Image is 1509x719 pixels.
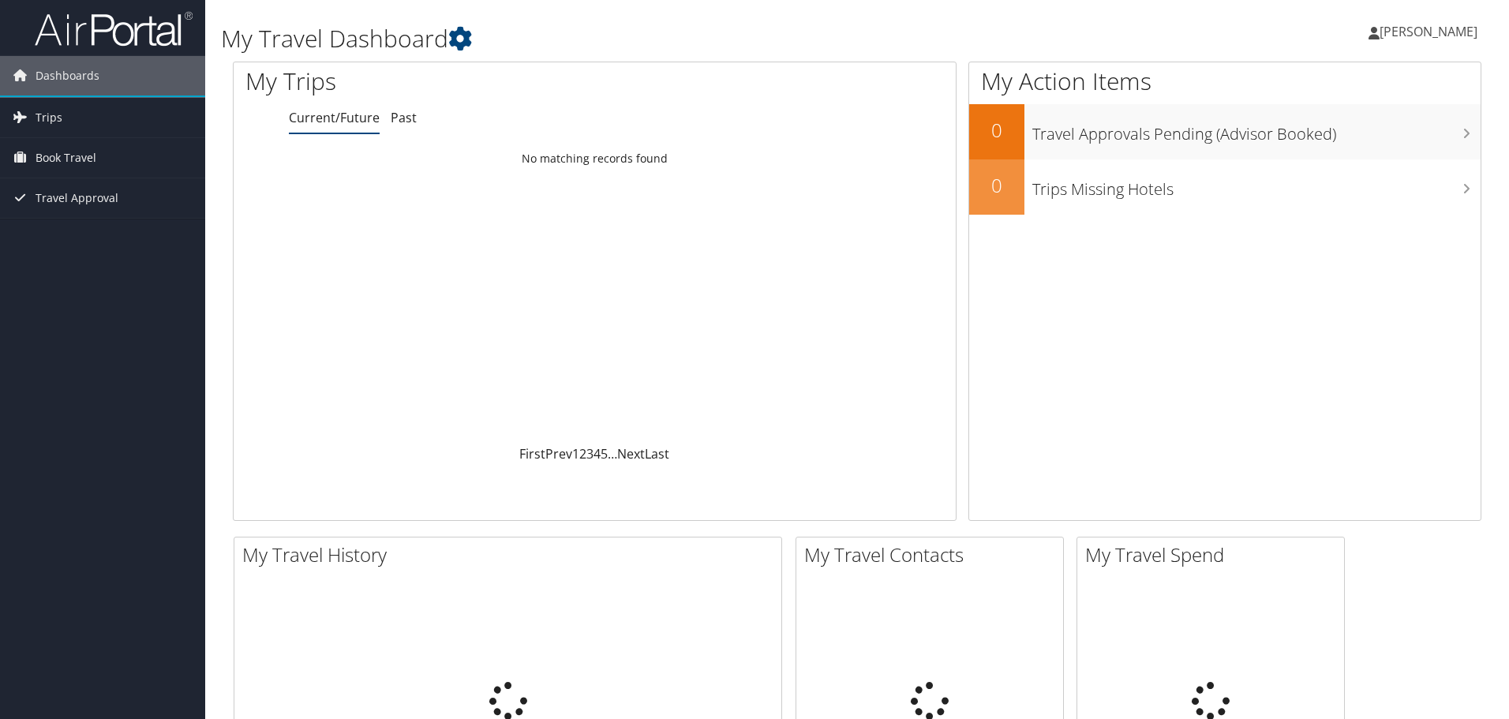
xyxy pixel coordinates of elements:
h3: Trips Missing Hotels [1032,170,1481,200]
span: Travel Approval [36,178,118,218]
a: Prev [545,445,572,462]
span: Dashboards [36,56,99,95]
span: … [608,445,617,462]
a: Current/Future [289,109,380,126]
a: Past [391,109,417,126]
h3: Travel Approvals Pending (Advisor Booked) [1032,115,1481,145]
a: Last [645,445,669,462]
td: No matching records found [234,144,956,173]
img: airportal-logo.png [35,10,193,47]
span: Book Travel [36,138,96,178]
a: 0Travel Approvals Pending (Advisor Booked) [969,104,1481,159]
h1: My Travel Dashboard [221,22,1069,55]
span: Trips [36,98,62,137]
a: 3 [586,445,593,462]
a: 0Trips Missing Hotels [969,159,1481,215]
a: 2 [579,445,586,462]
a: [PERSON_NAME] [1369,8,1493,55]
a: 4 [593,445,601,462]
h1: My Action Items [969,65,1481,98]
a: 5 [601,445,608,462]
a: 1 [572,445,579,462]
h2: 0 [969,117,1024,144]
a: Next [617,445,645,462]
span: [PERSON_NAME] [1380,23,1477,40]
h2: My Travel History [242,541,781,568]
h2: 0 [969,172,1024,199]
h1: My Trips [245,65,643,98]
a: First [519,445,545,462]
h2: My Travel Contacts [804,541,1063,568]
h2: My Travel Spend [1085,541,1344,568]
